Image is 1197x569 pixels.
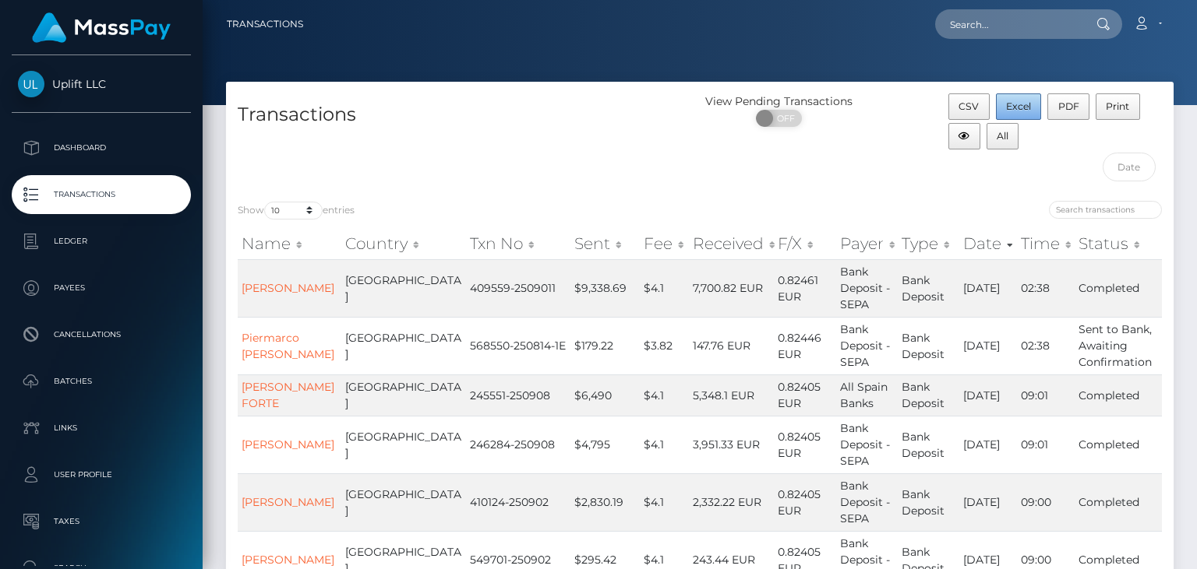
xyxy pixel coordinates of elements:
[840,265,890,311] span: Bank Deposit - SEPA
[774,317,835,374] td: 0.82446 EUR
[948,93,990,120] button: CSV
[12,175,191,214] a: Transactions
[764,110,803,127] span: OFF
[1103,153,1156,181] input: Date filter
[997,130,1008,142] span: All
[242,380,334,410] a: [PERSON_NAME] FORTE
[18,463,185,486] p: User Profile
[32,12,171,43] img: MassPay Logo
[1075,259,1162,317] td: Completed
[466,228,570,259] th: Txn No: activate to sort column ascending
[242,437,334,451] a: [PERSON_NAME]
[959,259,1016,317] td: [DATE]
[18,370,185,393] p: Batches
[466,317,570,374] td: 568550-250814-1E
[12,222,191,261] a: Ledger
[18,276,185,300] p: Payees
[640,374,689,416] td: $4.1
[570,259,640,317] td: $9,338.69
[12,455,191,494] a: User Profile
[341,473,466,531] td: [GEOGRAPHIC_DATA]
[959,228,1016,259] th: Date: activate to sort column ascending
[898,473,959,531] td: Bank Deposit
[774,416,835,473] td: 0.82405 EUR
[12,409,191,448] a: Links
[774,259,835,317] td: 0.82461 EUR
[341,259,466,317] td: [GEOGRAPHIC_DATA]
[1006,100,1031,112] span: Excel
[935,9,1082,39] input: Search...
[238,202,355,220] label: Show entries
[898,374,959,416] td: Bank Deposit
[12,269,191,307] a: Payees
[959,317,1016,374] td: [DATE]
[12,502,191,541] a: Taxes
[18,136,185,160] p: Dashboard
[18,510,185,533] p: Taxes
[466,259,570,317] td: 409559-2509011
[959,100,979,112] span: CSV
[689,317,774,374] td: 147.76 EUR
[1075,228,1162,259] th: Status: activate to sort column ascending
[640,416,689,473] td: $4.1
[242,495,334,509] a: [PERSON_NAME]
[341,228,466,259] th: Country: activate to sort column ascending
[264,202,323,220] select: Showentries
[242,553,334,567] a: [PERSON_NAME]
[1017,416,1075,473] td: 09:01
[1047,93,1089,120] button: PDF
[570,317,640,374] td: $179.22
[640,317,689,374] td: $3.82
[242,331,334,361] a: Piermarco [PERSON_NAME]
[959,416,1016,473] td: [DATE]
[227,8,303,40] a: Transactions
[1017,228,1075,259] th: Time: activate to sort column ascending
[341,317,466,374] td: [GEOGRAPHIC_DATA]
[640,259,689,317] td: $4.1
[18,71,44,97] img: Uplift LLC
[1106,100,1129,112] span: Print
[18,183,185,206] p: Transactions
[466,473,570,531] td: 410124-250902
[959,473,1016,531] td: [DATE]
[1075,473,1162,531] td: Completed
[466,416,570,473] td: 246284-250908
[570,416,640,473] td: $4,795
[1017,259,1075,317] td: 02:38
[466,374,570,416] td: 245551-250908
[1017,374,1075,416] td: 09:01
[898,228,959,259] th: Type: activate to sort column ascending
[570,228,640,259] th: Sent: activate to sort column ascending
[774,473,835,531] td: 0.82405 EUR
[341,416,466,473] td: [GEOGRAPHIC_DATA]
[774,374,835,416] td: 0.82405 EUR
[1075,416,1162,473] td: Completed
[12,77,191,91] span: Uplift LLC
[1017,473,1075,531] td: 09:00
[1017,317,1075,374] td: 02:38
[840,421,890,468] span: Bank Deposit - SEPA
[18,323,185,346] p: Cancellations
[840,380,888,410] span: All Spain Banks
[18,230,185,253] p: Ledger
[1075,317,1162,374] td: Sent to Bank, Awaiting Confirmation
[570,473,640,531] td: $2,830.19
[689,259,774,317] td: 7,700.82 EUR
[898,416,959,473] td: Bank Deposit
[1075,374,1162,416] td: Completed
[1049,201,1162,219] input: Search transactions
[12,362,191,401] a: Batches
[238,228,341,259] th: Name: activate to sort column ascending
[12,128,191,167] a: Dashboard
[640,228,689,259] th: Fee: activate to sort column ascending
[948,123,980,149] button: Column visibility
[341,374,466,416] td: [GEOGRAPHIC_DATA]
[774,228,835,259] th: F/X: activate to sort column ascending
[689,473,774,531] td: 2,332.22 EUR
[238,101,688,128] h4: Transactions
[840,479,890,525] span: Bank Deposit - SEPA
[1058,100,1079,112] span: PDF
[987,123,1019,149] button: All
[12,315,191,354] a: Cancellations
[570,374,640,416] td: $6,490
